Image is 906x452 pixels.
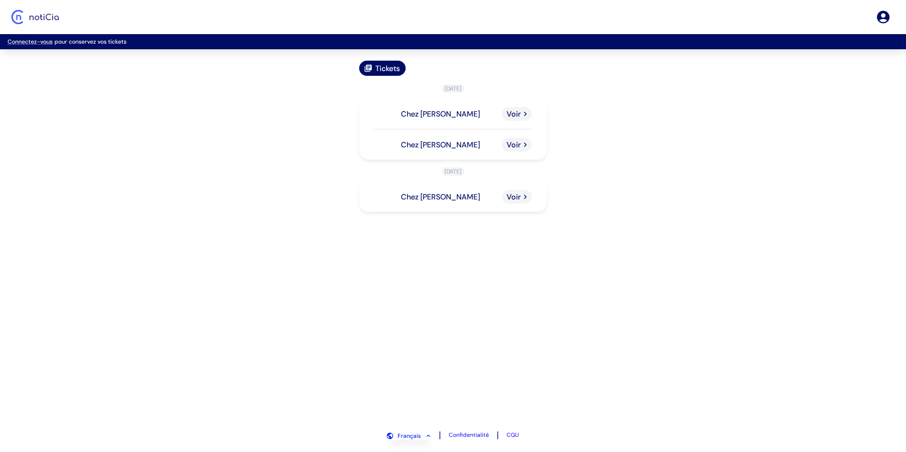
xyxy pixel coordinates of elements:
[442,167,464,176] p: [DATE]
[439,429,441,441] span: |
[387,432,431,440] button: Français
[442,84,464,93] p: [DATE]
[507,140,521,150] span: Voir
[401,109,480,119] p: Chez [PERSON_NAME]
[359,61,406,76] a: Tickets
[876,9,891,25] a: Se connecter
[8,38,53,45] a: Connectez-vous
[375,63,400,73] span: Tickets
[502,107,532,121] div: Voir
[401,140,480,150] p: Chez [PERSON_NAME]
[11,10,59,24] img: Logo Noticia
[502,190,532,204] div: Voir
[401,192,480,202] p: Chez [PERSON_NAME]
[497,429,499,441] span: |
[502,138,532,152] div: Voir
[507,431,519,439] a: CGU
[449,431,489,439] a: Confidentialité
[507,109,521,119] span: Voir
[507,192,521,202] span: Voir
[8,38,898,45] p: pour conservez vos tickets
